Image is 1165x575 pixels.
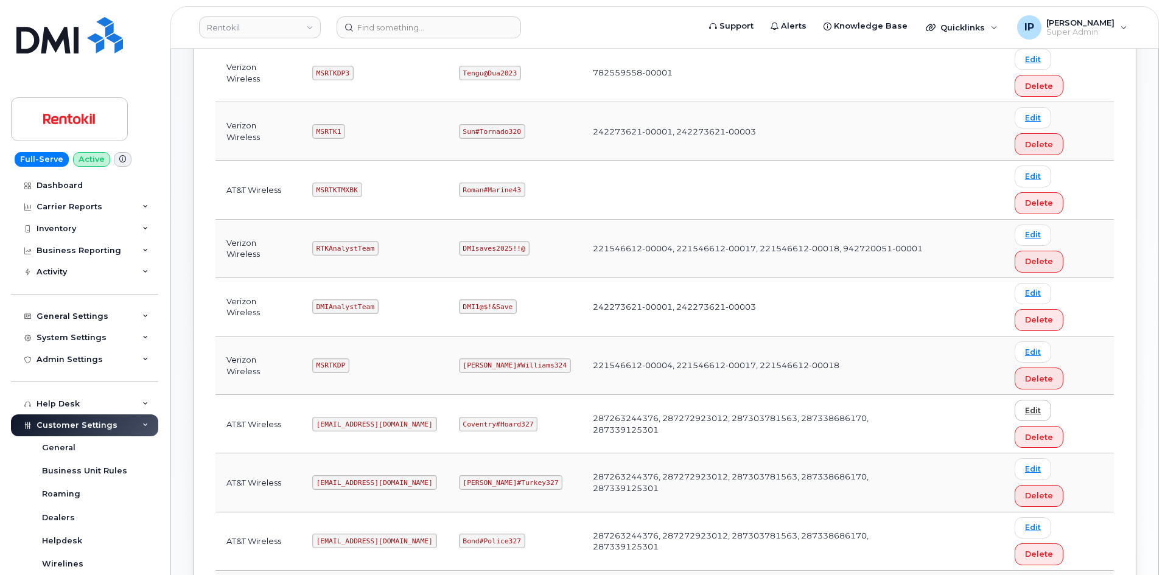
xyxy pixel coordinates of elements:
[1015,341,1051,363] a: Edit
[312,417,437,431] code: [EMAIL_ADDRESS][DOMAIN_NAME]
[459,183,525,197] code: Roman#Marine43
[312,241,379,256] code: RTKAnalystTeam
[1025,431,1053,443] span: Delete
[312,183,362,197] code: MSRTKTMXBK
[459,66,521,80] code: Tengu@Dua2023
[1015,225,1051,246] a: Edit
[1025,197,1053,209] span: Delete
[312,66,354,80] code: MSRTKDP3
[1015,543,1063,565] button: Delete
[312,475,437,490] code: [EMAIL_ADDRESS][DOMAIN_NAME]
[1015,166,1051,187] a: Edit
[1024,20,1034,35] span: IP
[215,44,301,102] td: Verizon Wireless
[1015,251,1063,273] button: Delete
[940,23,985,32] span: Quicklinks
[215,102,301,161] td: Verizon Wireless
[1015,309,1063,331] button: Delete
[834,20,908,32] span: Knowledge Base
[1015,458,1051,479] a: Edit
[1015,400,1051,421] a: Edit
[459,417,538,431] code: Coventry#Hoard327
[582,336,936,395] td: 221546612-00004, 221546612-00017, 221546612-00018
[215,453,301,512] td: AT&T Wireless
[582,102,936,161] td: 242273621-00001, 242273621-00003
[781,20,806,32] span: Alerts
[459,299,517,314] code: DMI1@$!&Save
[701,14,762,38] a: Support
[815,14,916,38] a: Knowledge Base
[1046,27,1114,37] span: Super Admin
[582,453,936,512] td: 287263244376, 287272923012, 287303781563, 287338686170, 287339125301
[582,44,936,102] td: 782559558-00001
[312,299,379,314] code: DMIAnalystTeam
[1015,283,1051,304] a: Edit
[215,512,301,571] td: AT&T Wireless
[459,534,525,548] code: Bond#Police327
[1025,490,1053,501] span: Delete
[582,278,936,336] td: 242273621-00001, 242273621-00003
[459,358,571,373] code: [PERSON_NAME]#Williams324
[917,15,1006,40] div: Quicklinks
[312,124,345,139] code: MSRTK1
[1015,75,1063,97] button: Delete
[1015,133,1063,155] button: Delete
[215,336,301,395] td: Verizon Wireless
[1025,80,1053,92] span: Delete
[1015,368,1063,389] button: Delete
[459,241,530,256] code: DMIsaves2025!!@
[459,124,525,139] code: Sun#Tornado320
[215,395,301,453] td: AT&T Wireless
[1025,139,1053,150] span: Delete
[215,161,301,219] td: AT&T Wireless
[1112,522,1156,566] iframe: Messenger Launcher
[337,16,521,38] input: Find something...
[1015,192,1063,214] button: Delete
[1025,548,1053,560] span: Delete
[199,16,321,38] a: Rentokil
[1015,107,1051,128] a: Edit
[582,220,936,278] td: 221546612-00004, 221546612-00017, 221546612-00018, 942720051-00001
[1015,49,1051,70] a: Edit
[582,512,936,571] td: 287263244376, 287272923012, 287303781563, 287338686170, 287339125301
[762,14,815,38] a: Alerts
[312,358,349,373] code: MSRTKDP
[459,475,563,490] code: [PERSON_NAME]#Turkey327
[1025,314,1053,326] span: Delete
[719,20,754,32] span: Support
[1009,15,1136,40] div: Ione Partin
[215,278,301,336] td: Verizon Wireless
[215,220,301,278] td: Verizon Wireless
[1015,485,1063,507] button: Delete
[1015,517,1051,538] a: Edit
[312,534,437,548] code: [EMAIL_ADDRESS][DOMAIN_NAME]
[1025,256,1053,267] span: Delete
[1015,426,1063,448] button: Delete
[582,395,936,453] td: 287263244376, 287272923012, 287303781563, 287338686170, 287339125301
[1025,373,1053,385] span: Delete
[1046,18,1114,27] span: [PERSON_NAME]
